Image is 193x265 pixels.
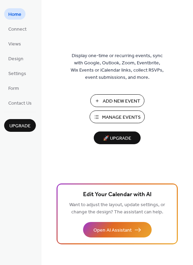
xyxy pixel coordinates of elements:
[83,222,152,237] button: Open AI Assistant
[94,131,141,144] button: 🚀 Upgrade
[8,11,21,18] span: Home
[4,53,28,64] a: Design
[90,110,145,123] button: Manage Events
[8,55,23,63] span: Design
[4,38,25,49] a: Views
[71,52,164,81] span: Display one-time or recurring events, sync with Google, Outlook, Zoom, Eventbrite, Wix Events or ...
[8,100,32,107] span: Contact Us
[90,94,144,107] button: Add New Event
[4,67,30,79] a: Settings
[103,98,140,105] span: Add New Event
[4,23,31,34] a: Connect
[8,85,19,92] span: Form
[8,70,26,77] span: Settings
[69,200,165,217] span: Want to adjust the layout, update settings, or change the design? The assistant can help.
[83,190,152,200] span: Edit Your Calendar with AI
[8,26,27,33] span: Connect
[9,123,31,130] span: Upgrade
[102,114,141,121] span: Manage Events
[8,41,21,48] span: Views
[4,82,23,94] a: Form
[4,119,36,132] button: Upgrade
[4,97,36,108] a: Contact Us
[98,134,136,143] span: 🚀 Upgrade
[4,8,26,20] a: Home
[93,227,132,234] span: Open AI Assistant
